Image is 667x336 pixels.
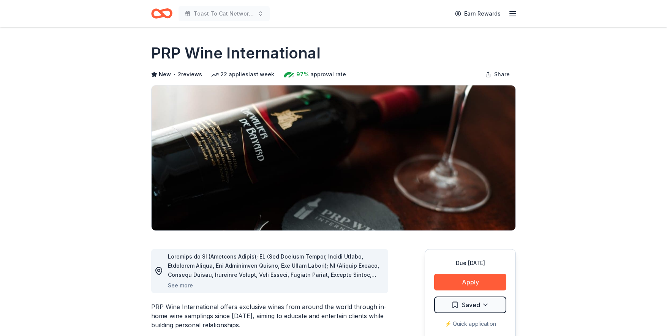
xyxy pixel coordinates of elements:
span: 97% [296,70,309,79]
div: ⚡️ Quick application [434,319,506,328]
a: Home [151,5,172,22]
h1: PRP Wine International [151,43,321,64]
span: approval rate [310,70,346,79]
a: Earn Rewards [450,7,505,21]
button: 2reviews [178,70,202,79]
button: Toast To Cat Network 30th Anniversary Celebration [179,6,270,21]
span: Share [494,70,510,79]
span: • [173,71,176,77]
div: PRP Wine International offers exclusive wines from around the world through in-home wine sampling... [151,302,388,330]
button: Apply [434,274,506,290]
span: Toast To Cat Network 30th Anniversary Celebration [194,9,254,18]
div: 22 applies last week [211,70,274,79]
button: Share [479,67,516,82]
button: See more [168,281,193,290]
div: Due [DATE] [434,259,506,268]
button: Saved [434,297,506,313]
span: New [159,70,171,79]
img: Image for PRP Wine International [152,85,515,230]
span: Saved [462,300,480,310]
